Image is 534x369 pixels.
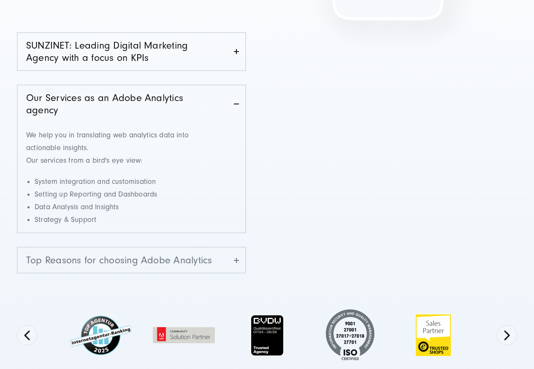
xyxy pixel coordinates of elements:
img: Top Internetagentur und Full Service Digitalagentur SUNZINET - 2024 [70,316,132,355]
button: Next [497,325,517,345]
span: We help you in translating web analytics data into actionable insights. [26,131,189,152]
a: Our Services as an Adobe Analytics agency [18,85,245,123]
li: Setting up Reporting and Dashboards [35,188,218,201]
img: BVDW Qualitätszertifikat - Digitalagentur SUNZINET [236,309,298,361]
a: SUNZINET: Leading Digital Marketing Agency with a focus on KPIs [18,33,245,70]
li: Strategy & Support [35,213,218,226]
button: Previous [17,325,37,345]
li: Data Analysis and Insights [35,201,218,213]
img: Adobe Solution Partner Community - Web Analytics Agentur SUNZIENT GmbH [153,327,215,343]
li: System integration and customisation [35,175,218,188]
img: Trusted Shop logo - Digitalagentur für E-Commerce - gelb und weiß grpß [402,309,464,361]
img: ISO-Siegel_2024_hell [319,309,381,361]
p: Our services from a bird's eye view: [26,129,218,167]
a: Top Reasons for choosing Adobe Analytics [18,248,245,273]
